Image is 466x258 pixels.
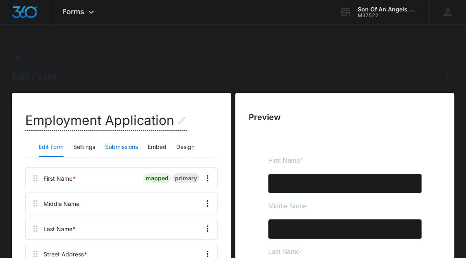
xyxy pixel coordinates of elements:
div: account name [358,6,417,13]
button: Overflow Menu [201,222,214,235]
span: Last Name [7,99,38,106]
div: Last Name [44,225,76,233]
span: Street Address [7,144,49,151]
span: State [7,236,22,243]
div: primary [173,173,199,183]
h2: Preview [249,111,441,123]
span: Middle Name [7,53,45,60]
div: First Name [44,174,76,183]
button: Settings [73,138,95,157]
button: Back [12,50,25,63]
h2: Employment Application [25,111,187,131]
button: Overflow Menu [201,172,214,185]
h1: Edit Form [12,70,57,83]
button: Submissions [105,138,138,157]
button: Edit Form [39,138,63,157]
span: Forms [62,7,84,16]
div: mapped [143,173,171,183]
button: Actions [441,70,454,83]
div: account id [358,13,417,18]
button: Design [176,138,195,157]
span: City [7,190,18,197]
span: First Name [7,8,38,15]
button: Overflow Menu [201,197,214,210]
button: Edit Form Name [177,111,187,130]
div: Middle Name [44,199,79,208]
button: Embed [148,138,166,157]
